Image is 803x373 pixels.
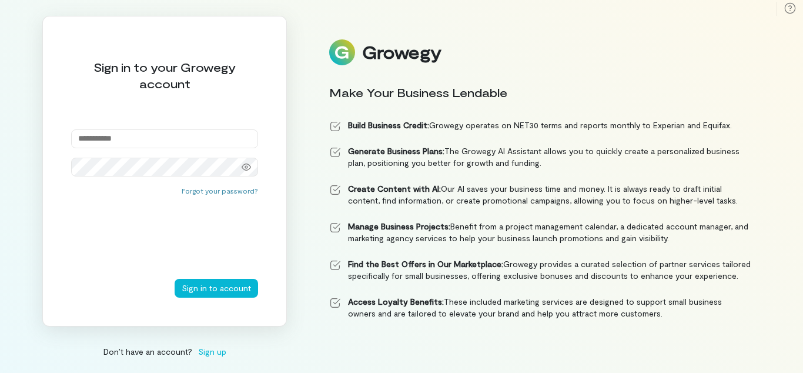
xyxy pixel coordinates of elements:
div: Sign in to your Growegy account [71,59,258,92]
strong: Create Content with AI: [348,184,441,194]
button: Forgot your password? [182,186,258,195]
span: Sign up [198,345,226,358]
li: Growegy provides a curated selection of partner services tailored specifically for small business... [329,258,751,282]
strong: Access Loyalty Benefits: [348,297,444,307]
div: Make Your Business Lendable [329,84,751,101]
img: Logo [329,39,355,65]
strong: Build Business Credit: [348,120,429,130]
li: Our AI saves your business time and money. It is always ready to draft initial content, find info... [329,183,751,207]
li: The Growegy AI Assistant allows you to quickly create a personalized business plan, positioning y... [329,145,751,169]
strong: Manage Business Projects: [348,221,450,231]
li: Growegy operates on NET30 terms and reports monthly to Experian and Equifax. [329,119,751,131]
strong: Generate Business Plans: [348,146,444,156]
li: These included marketing services are designed to support small business owners and are tailored ... [329,296,751,319]
strong: Find the Best Offers in Our Marketplace: [348,259,503,269]
button: Sign in to account [175,279,258,298]
div: Don’t have an account? [42,345,287,358]
li: Benefit from a project management calendar, a dedicated account manager, and marketing agency ser... [329,221,751,244]
div: Growegy [362,42,441,62]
